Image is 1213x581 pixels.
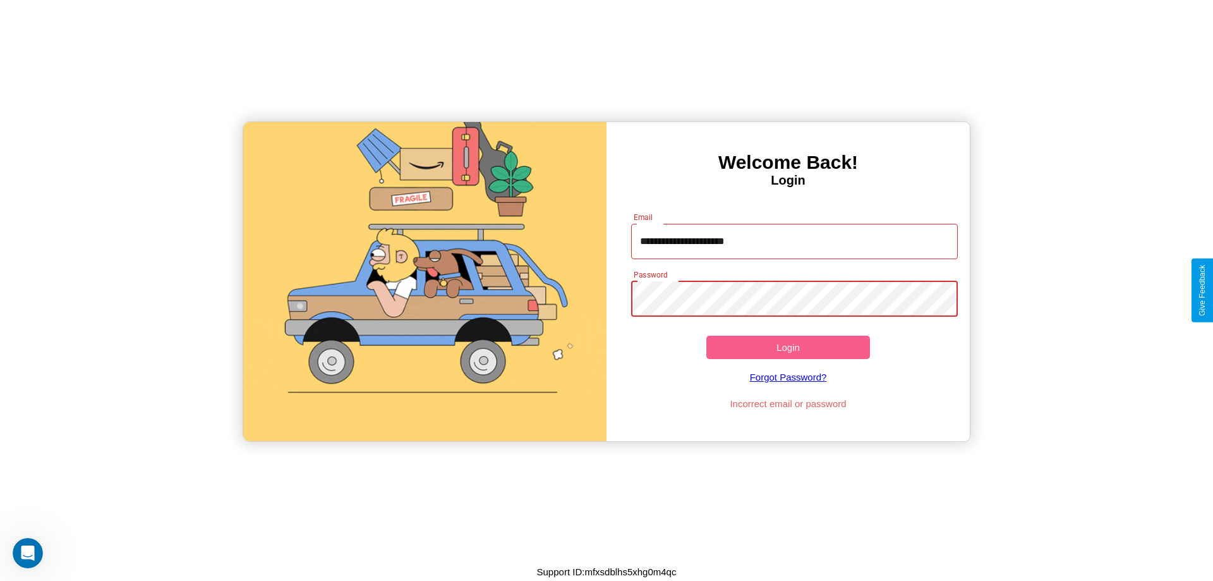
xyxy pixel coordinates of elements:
div: Give Feedback [1198,265,1207,316]
img: gif [243,122,606,441]
label: Password [634,269,667,280]
iframe: Intercom live chat [13,538,43,568]
button: Login [706,336,870,359]
label: Email [634,212,653,223]
h4: Login [606,173,970,188]
p: Support ID: mfxsdblhs5xhg0m4qc [537,563,677,580]
p: Incorrect email or password [625,395,952,412]
h3: Welcome Back! [606,152,970,173]
a: Forgot Password? [625,359,952,395]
